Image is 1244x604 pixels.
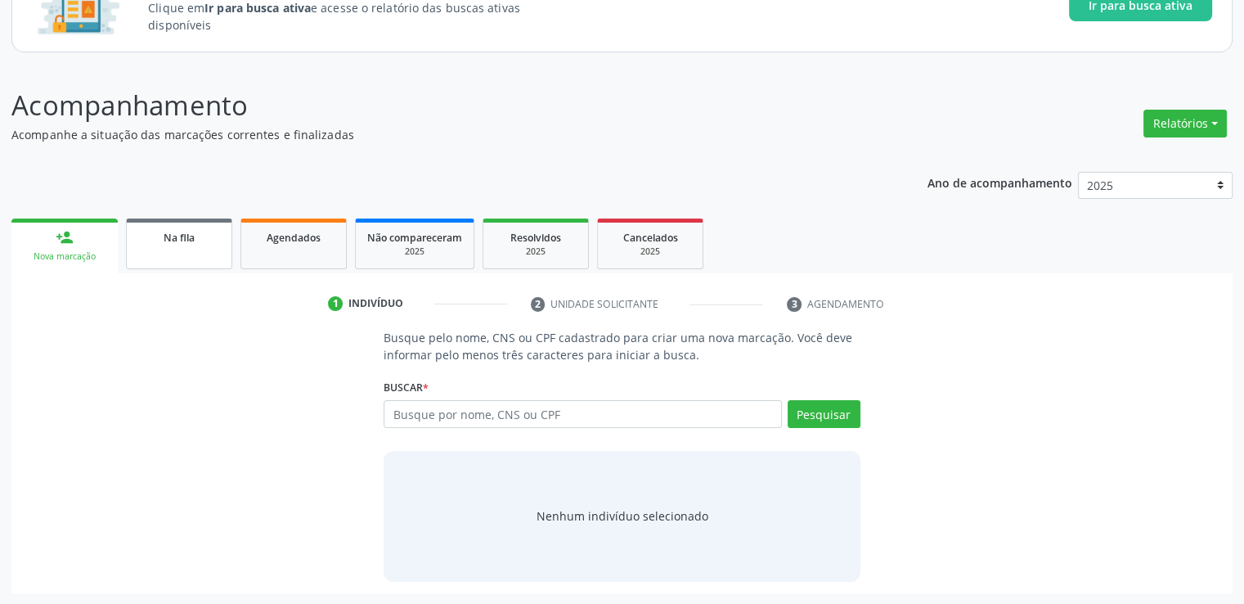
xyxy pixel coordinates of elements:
[267,231,321,245] span: Agendados
[384,329,860,363] p: Busque pelo nome, CNS ou CPF cadastrado para criar uma nova marcação. Você deve informar pelo men...
[164,231,195,245] span: Na fila
[495,246,577,258] div: 2025
[1143,110,1227,137] button: Relatórios
[367,231,462,245] span: Não compareceram
[609,246,691,258] div: 2025
[384,400,781,428] input: Busque por nome, CNS ou CPF
[927,172,1072,192] p: Ano de acompanhamento
[56,228,74,246] div: person_add
[623,231,678,245] span: Cancelados
[384,375,429,400] label: Buscar
[367,246,462,258] div: 2025
[23,250,106,263] div: Nova marcação
[11,126,866,143] p: Acompanhe a situação das marcações correntes e finalizadas
[510,231,561,245] span: Resolvidos
[328,296,343,311] div: 1
[348,296,403,311] div: Indivíduo
[788,400,860,428] button: Pesquisar
[537,507,708,525] div: Nenhum indivíduo selecionado
[11,85,866,126] p: Acompanhamento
